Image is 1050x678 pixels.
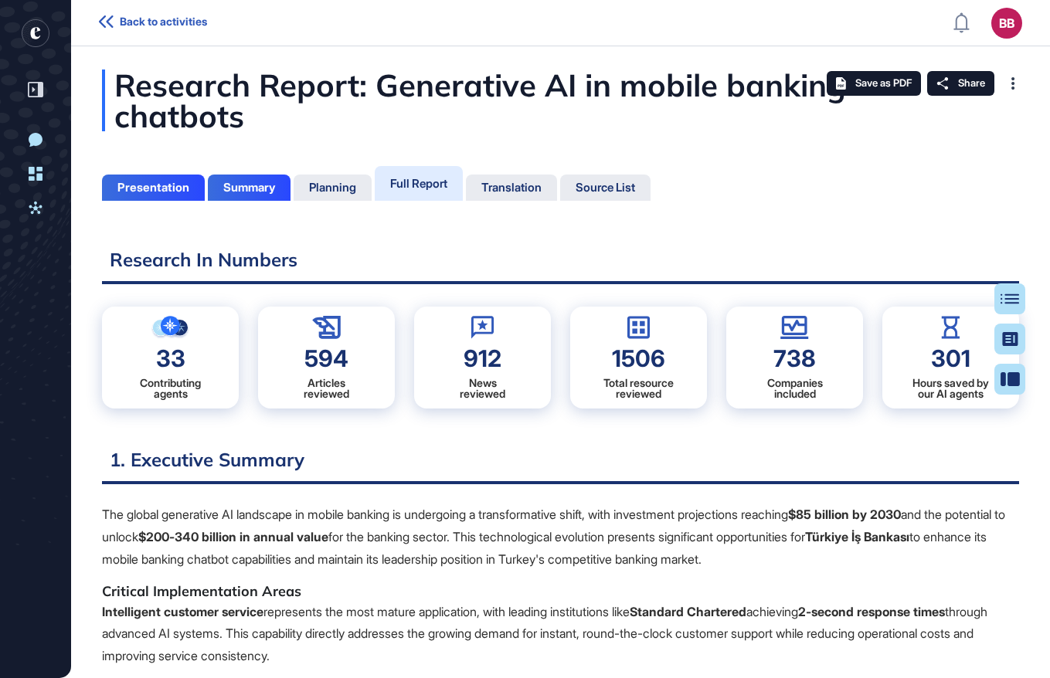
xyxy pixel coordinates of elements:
[767,378,823,399] div: Companies included
[991,8,1022,39] button: BB
[138,529,328,544] strong: $200-340 billion in annual value
[102,604,263,619] strong: Intelligent customer service
[390,176,447,191] div: Full Report
[855,77,912,90] span: Save as PDF
[464,347,501,370] div: 912
[805,529,909,544] strong: Türkiye İş Bankası
[120,15,207,28] span: Back to activities
[460,378,505,399] div: News reviewed
[931,347,970,370] div: 301
[102,503,1019,570] p: The global generative AI landscape in mobile banking is undergoing a transformative shift, with i...
[788,507,901,522] strong: $85 billion by 2030
[102,582,1019,601] h5: Critical Implementation Areas
[99,15,217,30] a: Back to activities
[223,181,275,195] div: Summary
[612,347,665,370] div: 1506
[304,378,349,399] div: Articles reviewed
[912,378,989,399] div: Hours saved by our AI agents
[140,378,201,399] div: Contributing agents
[773,347,816,370] div: 738
[630,604,746,619] strong: Standard Chartered
[304,347,348,370] div: 594
[309,181,356,195] div: Planning
[102,69,1019,131] div: Research Report: Generative AI in mobile banking chatbots
[102,246,1019,284] h2: Research In Numbers
[576,181,635,195] div: Source List
[958,77,985,90] span: Share
[798,604,945,619] strong: 2-second response times
[102,601,1019,667] p: represents the most mature application, with leading institutions like achieving through advanced...
[22,19,49,47] div: entrapeer-logo
[156,347,185,370] div: 33
[603,378,674,399] div: Total resource reviewed
[481,181,542,195] div: Translation
[117,181,189,195] div: Presentation
[102,446,1019,484] h2: 1. Executive Summary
